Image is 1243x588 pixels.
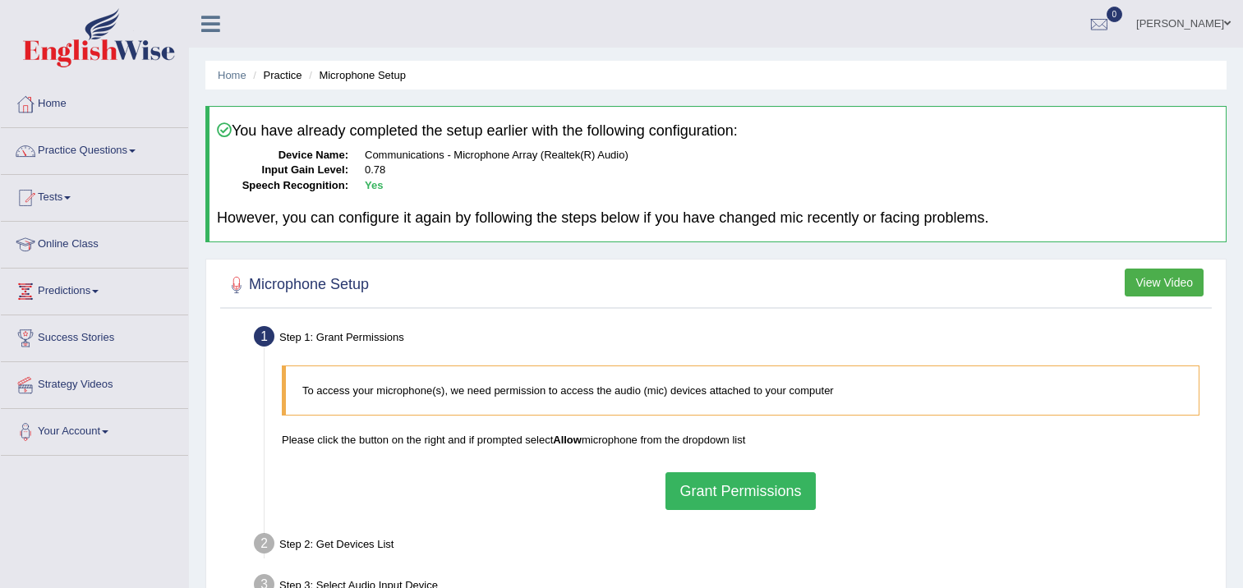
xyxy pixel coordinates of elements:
li: Practice [249,67,302,83]
b: Allow [553,434,582,446]
div: Step 1: Grant Permissions [246,321,1218,357]
dd: Communications - Microphone Array (Realtek(R) Audio) [365,148,1218,163]
p: To access your microphone(s), we need permission to access the audio (mic) devices attached to yo... [302,383,1182,398]
dt: Speech Recognition: [217,178,348,194]
a: Success Stories [1,315,188,356]
a: Practice Questions [1,128,188,169]
a: Home [218,69,246,81]
li: Microphone Setup [305,67,406,83]
button: Grant Permissions [665,472,815,510]
a: Your Account [1,409,188,450]
dt: Input Gain Level: [217,163,348,178]
dt: Device Name: [217,148,348,163]
div: Step 2: Get Devices List [246,528,1218,564]
b: Yes [365,179,383,191]
a: Predictions [1,269,188,310]
a: Tests [1,175,188,216]
h2: Microphone Setup [224,273,369,297]
a: Online Class [1,222,188,263]
a: Home [1,81,188,122]
h4: You have already completed the setup earlier with the following configuration: [217,122,1218,140]
button: View Video [1125,269,1204,296]
h4: However, you can configure it again by following the steps below if you have changed mic recently... [217,210,1218,227]
dd: 0.78 [365,163,1218,178]
p: Please click the button on the right and if prompted select microphone from the dropdown list [282,432,1199,448]
a: Strategy Videos [1,362,188,403]
span: 0 [1107,7,1123,22]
